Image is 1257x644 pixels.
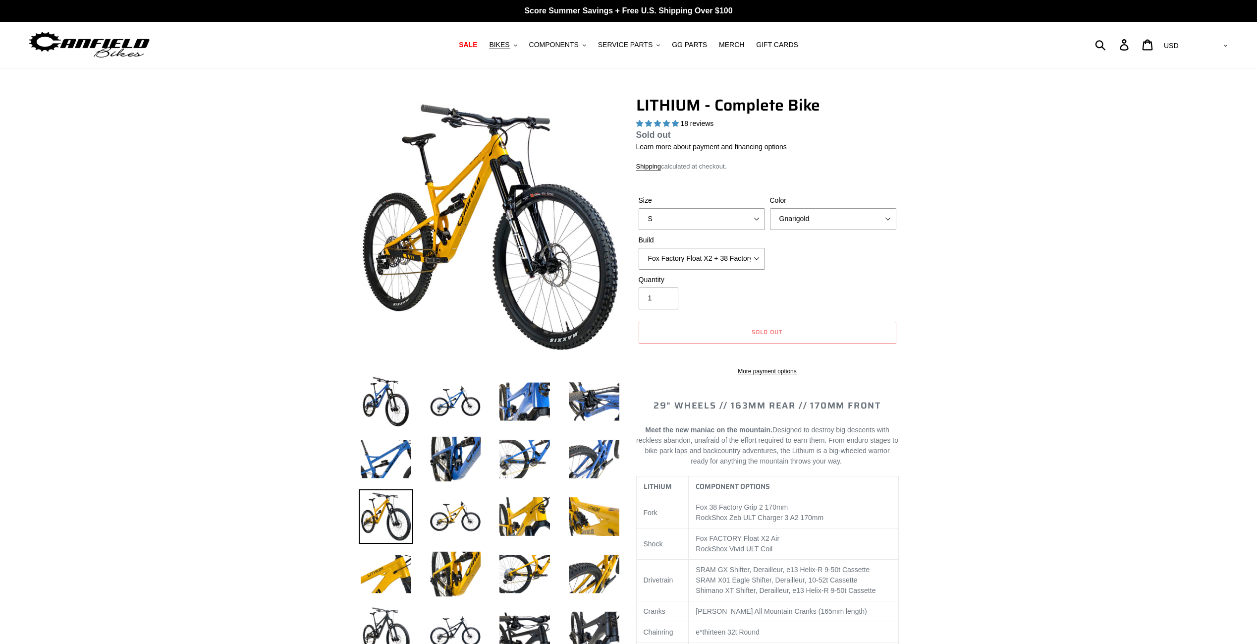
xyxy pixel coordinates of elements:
[752,327,783,337] span: Sold out
[636,96,899,115] h1: LITHIUM - Complete Bike
[359,547,413,601] img: Load image into Gallery viewer, LITHIUM - Complete Bike
[639,275,765,285] label: Quantity
[484,38,522,52] button: BIKES
[636,426,898,465] span: Designed to destroy big descents with reckless abandon, unafraid of the effort required to earn t...
[497,432,552,486] img: Load image into Gallery viewer, LITHIUM - Complete Bike
[689,476,898,497] th: COMPONENT OPTIONS
[636,119,681,127] span: 5.00 stars
[756,41,798,49] span: GIFT CARDS
[680,119,713,127] span: 18 reviews
[567,432,621,486] img: Load image into Gallery viewer, LITHIUM - Complete Bike
[497,489,552,544] img: Load image into Gallery viewer, LITHIUM - Complete Bike
[359,432,413,486] img: Load image into Gallery viewer, LITHIUM - Complete Bike
[567,547,621,601] img: Load image into Gallery viewer, LITHIUM - Complete Bike
[639,235,765,245] label: Build
[428,489,483,544] img: Load image into Gallery viewer, LITHIUM - Complete Bike
[489,41,509,49] span: BIKES
[428,547,483,601] img: Load image into Gallery viewer, LITHIUM - Complete Bike
[714,38,749,52] a: MERCH
[751,38,803,52] a: GIFT CARDS
[672,41,707,49] span: GG PARTS
[636,560,689,601] td: Drivetrain
[689,528,898,560] td: Fox FACTORY Float X2 Air RockShox Vivid ULT Coil
[636,622,689,643] td: Chainring
[636,497,689,528] td: Fork
[636,130,671,140] span: Sold out
[359,374,413,429] img: Load image into Gallery viewer, LITHIUM - Complete Bike
[639,322,896,344] button: Sold out
[27,29,151,60] img: Canfield Bikes
[567,489,621,544] img: Load image into Gallery viewer, LITHIUM - Complete Bike
[639,367,896,376] a: More payment options
[636,143,787,151] a: Learn more about payment and financing options
[636,162,899,172] div: calculated at checkout.
[1100,34,1126,56] input: Search
[689,622,898,643] td: e*thirteen 32t Round
[636,476,689,497] th: LITHIUM
[689,601,898,622] td: [PERSON_NAME] All Mountain Cranks (165mm length)
[667,38,712,52] a: GG PARTS
[840,457,842,465] span: .
[770,195,896,206] label: Color
[636,528,689,560] td: Shock
[636,163,661,171] a: Shipping
[593,38,665,52] button: SERVICE PARTS
[636,601,689,622] td: Cranks
[497,547,552,601] img: Load image into Gallery viewer, LITHIUM - Complete Bike
[719,41,744,49] span: MERCH
[654,399,881,412] span: 29" WHEELS // 163mm REAR // 170mm FRONT
[567,374,621,429] img: Load image into Gallery viewer, LITHIUM - Complete Bike
[459,41,477,49] span: SALE
[696,503,788,511] span: Fox 38 Factory Grip 2 170mm
[428,432,483,486] img: Load image into Gallery viewer, LITHIUM - Complete Bike
[639,195,765,206] label: Size
[428,374,483,429] img: Load image into Gallery viewer, LITHIUM - Complete Bike
[529,41,579,49] span: COMPONENTS
[729,514,812,522] span: Zeb ULT Charger 3 A2 170
[524,38,591,52] button: COMPONENTS
[454,38,482,52] a: SALE
[689,560,898,601] td: SRAM GX Shifter, Derailleur, e13 Helix-R 9-50t Cassette SRAM X01 Eagle Shifter, Derailleur, 10-52...
[359,489,413,544] img: Load image into Gallery viewer, LITHIUM - Complete Bike
[645,426,772,434] b: Meet the new maniac on the mountain.
[645,436,898,465] span: From enduro stages to bike park laps and backcountry adventures, the Lithium is a big-wheeled war...
[598,41,653,49] span: SERVICE PARTS
[497,374,552,429] img: Load image into Gallery viewer, LITHIUM - Complete Bike
[689,497,898,528] td: RockShox mm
